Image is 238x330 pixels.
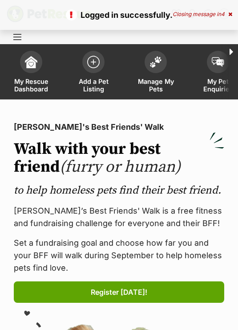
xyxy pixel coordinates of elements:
span: My Rescue Dashboard [11,78,51,93]
a: Register [DATE]! [14,281,224,303]
p: [PERSON_NAME]'s Best Friends' Walk [14,121,224,133]
a: Manage My Pets [125,46,187,99]
img: manage-my-pets-icon-02211641906a0b7f246fdf0571729dbe1e7629f14944591b6c1af311fb30b64b.svg [149,56,162,68]
p: to help homeless pets find their best friend. [14,183,224,198]
span: Manage My Pets [136,78,176,93]
span: My Pet Enquiries [198,78,238,93]
h2: Walk with your best friend [14,140,224,176]
p: Set a fundraising goal and choose how far you and your BFF will walk during September to help hom... [14,237,224,274]
img: pet-enquiries-icon-7e3ad2cf08bfb03b45e93fb7055b45f3efa6380592205ae92323e6603595dc1f.svg [212,57,224,67]
span: (furry or human) [60,157,181,177]
img: add-pet-listing-icon-0afa8454b4691262ce3f59096e99ab1cd57d4a30225e0717b998d2c9b9846f56.svg [87,56,100,68]
a: Add a Pet Listing [62,46,125,99]
span: Add a Pet Listing [73,78,113,93]
span: Register [DATE]! [91,287,147,297]
p: [PERSON_NAME]’s Best Friends' Walk is a free fitness and fundraising challenge for everyone and t... [14,205,224,230]
a: Menu [13,28,28,44]
img: dashboard-icon-eb2f2d2d3e046f16d808141f083e7271f6b2e854fb5c12c21221c1fb7104beca.svg [25,56,37,68]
